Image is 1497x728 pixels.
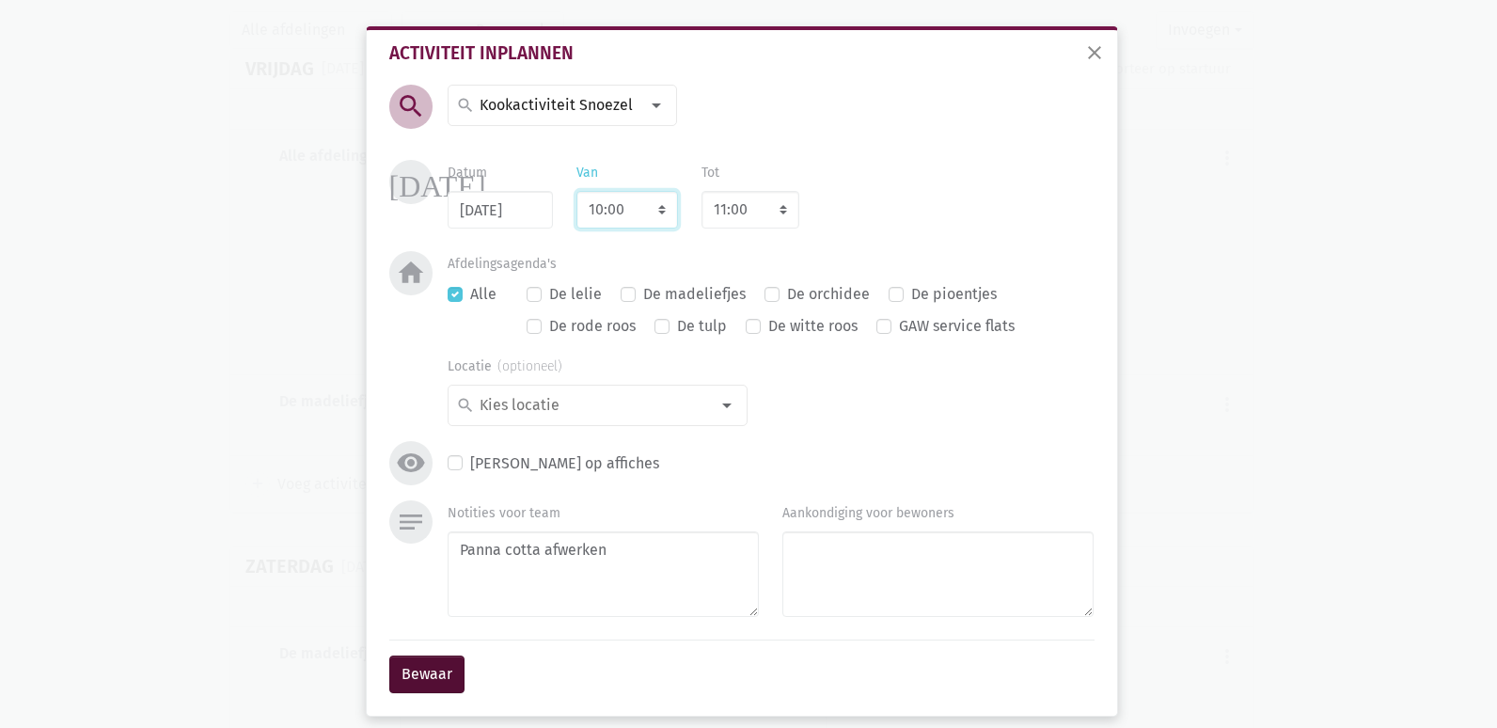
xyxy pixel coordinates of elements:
label: Tot [701,163,719,183]
div: Activiteit inplannen [389,45,1095,62]
input: Kies locatie [477,393,709,418]
label: GAW service flats [899,314,1015,339]
label: Locatie [448,356,562,377]
label: Van [576,163,598,183]
label: [PERSON_NAME] op affiches [470,451,659,476]
i: visibility [396,448,426,478]
label: Notities voor team [448,503,560,524]
button: Bewaar [389,656,465,693]
i: notes [396,507,426,537]
label: De witte roos [768,314,858,339]
button: sluiten [1076,34,1113,75]
label: De tulp [677,314,727,339]
i: [DATE] [389,166,486,197]
label: De madeliefjes [643,282,746,307]
label: Datum [448,163,487,183]
span: close [1083,41,1106,64]
label: De orchidee [787,282,870,307]
label: Afdelingsagenda's [448,254,557,275]
i: search [396,91,426,121]
i: home [396,258,426,288]
label: De lelie [549,282,602,307]
label: Aankondiging voor bewoners [782,503,954,524]
input: Kookactiviteit Snoezel [477,93,639,118]
label: Alle [470,282,496,307]
label: De rode roos [549,314,636,339]
label: De pioentjes [911,282,997,307]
